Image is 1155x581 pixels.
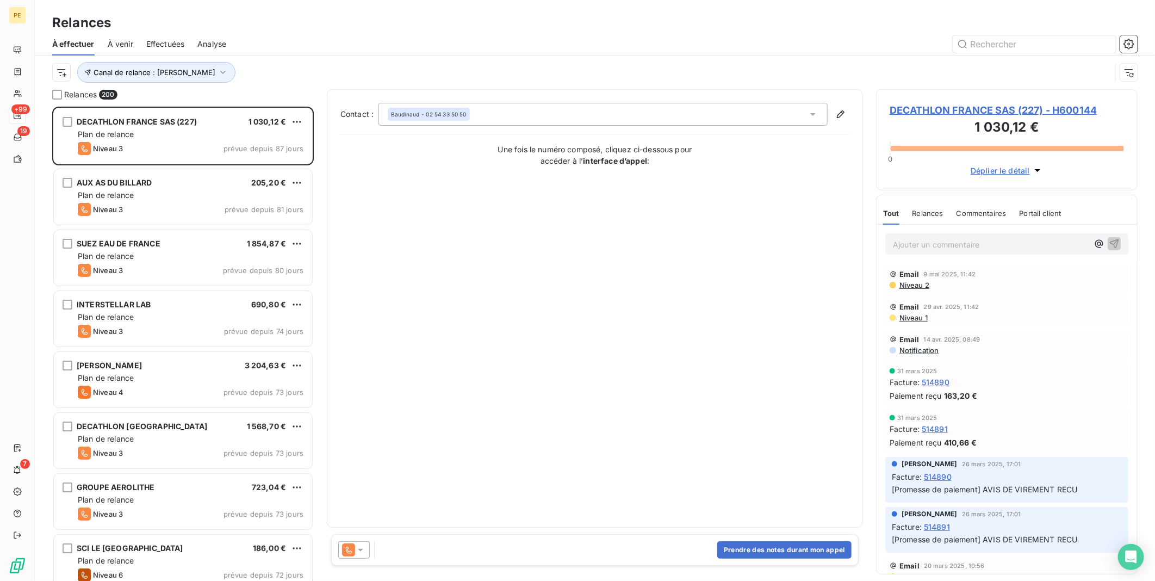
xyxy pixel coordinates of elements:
[223,449,303,458] span: prévue depuis 73 jours
[898,281,929,289] span: Niveau 2
[944,437,977,448] span: 410,66 €
[953,35,1116,53] input: Rechercher
[890,376,920,388] span: Facture :
[890,423,920,435] span: Facture :
[223,266,303,275] span: prévue depuis 80 jours
[78,373,134,382] span: Plan de relance
[717,541,852,559] button: Prendre des notes durant mon appel
[251,300,286,309] span: 690,80 €
[922,376,949,388] span: 514890
[922,423,948,435] span: 514891
[1118,544,1144,570] div: Open Intercom Messenger
[93,205,123,214] span: Niveau 3
[223,144,303,153] span: prévue depuis 87 jours
[78,190,134,200] span: Plan de relance
[962,511,1021,517] span: 26 mars 2025, 17:01
[899,270,920,279] span: Email
[898,572,929,581] span: Niveau 2
[64,89,97,100] span: Relances
[247,422,287,431] span: 1 568,70 €
[924,563,985,569] span: 20 mars 2025, 10:56
[94,68,215,77] span: Canal de relance : [PERSON_NAME]
[957,209,1007,218] span: Commentaires
[93,327,123,336] span: Niveau 3
[924,271,976,277] span: 9 mai 2025, 11:42
[898,313,928,322] span: Niveau 1
[77,300,151,309] span: INTERSTELLAR LAB
[1020,209,1061,218] span: Portail client
[224,327,303,336] span: prévue depuis 74 jours
[77,62,235,83] button: Canal de relance : [PERSON_NAME]
[93,266,123,275] span: Niveau 3
[77,239,160,248] span: SUEZ EAU DE FRANCE
[77,422,207,431] span: DECATHLON [GEOGRAPHIC_DATA]
[897,415,937,421] span: 31 mars 2025
[486,144,704,166] p: Une fois le numéro composé, cliquez ci-dessous pour accéder à l’ :
[892,535,1078,544] span: [Promesse de paiement] AVIS DE VIREMENT RECU
[223,388,303,397] span: prévue depuis 73 jours
[890,437,942,448] span: Paiement reçu
[78,312,134,322] span: Plan de relance
[20,459,30,469] span: 7
[52,39,95,50] span: À effectuer
[890,118,1124,139] h3: 1 030,12 €
[93,144,123,153] span: Niveau 3
[924,304,979,310] span: 29 avr. 2025, 11:42
[9,557,26,574] img: Logo LeanPay
[892,521,922,533] span: Facture :
[17,126,30,136] span: 19
[93,571,123,579] span: Niveau 6
[251,178,286,187] span: 205,20 €
[883,209,899,218] span: Tout
[93,449,123,458] span: Niveau 3
[924,336,980,343] span: 14 avr. 2025, 08:49
[52,13,111,33] h3: Relances
[898,346,939,355] span: Notification
[890,390,942,401] span: Paiement reçu
[892,471,922,483] span: Facture :
[78,495,134,504] span: Plan de relance
[99,90,117,100] span: 200
[962,461,1021,467] span: 26 mars 2025, 17:01
[583,156,648,165] strong: interface d’appel
[924,471,952,483] span: 514890
[11,104,30,114] span: +99
[245,361,287,370] span: 3 204,63 €
[892,485,1078,494] span: [Promesse de paiement] AVIS DE VIREMENT RECU
[78,129,134,139] span: Plan de relance
[899,302,920,311] span: Email
[249,117,287,126] span: 1 030,12 €
[391,110,419,118] span: Baudinaud
[890,103,1124,118] span: DECATHLON FRANCE SAS (227) - H600144
[9,128,26,146] a: 19
[78,251,134,261] span: Plan de relance
[971,165,1030,176] span: Déplier le détail
[77,543,183,553] span: SCI LE [GEOGRAPHIC_DATA]
[391,110,467,118] div: - 02 54 33 50 50
[146,39,185,50] span: Effectuées
[223,510,303,518] span: prévue depuis 73 jours
[897,368,937,374] span: 31 mars 2025
[9,107,26,124] a: +99
[912,209,943,218] span: Relances
[253,543,286,553] span: 186,00 €
[225,205,303,214] span: prévue depuis 81 jours
[93,388,123,397] span: Niveau 4
[902,459,958,469] span: [PERSON_NAME]
[888,154,892,163] span: 0
[93,510,123,518] span: Niveau 3
[944,390,977,401] span: 163,20 €
[197,39,226,50] span: Analyse
[924,521,950,533] span: 514891
[77,117,197,126] span: DECATHLON FRANCE SAS (227)
[902,509,958,519] span: [PERSON_NAME]
[899,335,920,344] span: Email
[247,239,287,248] span: 1 854,87 €
[77,178,152,187] span: AUX AS DU BILLARD
[967,164,1046,177] button: Déplier le détail
[9,7,26,24] div: PE
[252,483,286,492] span: 723,04 €
[77,483,154,492] span: GROUPE AEROLITHE
[108,39,133,50] span: À venir
[78,434,134,443] span: Plan de relance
